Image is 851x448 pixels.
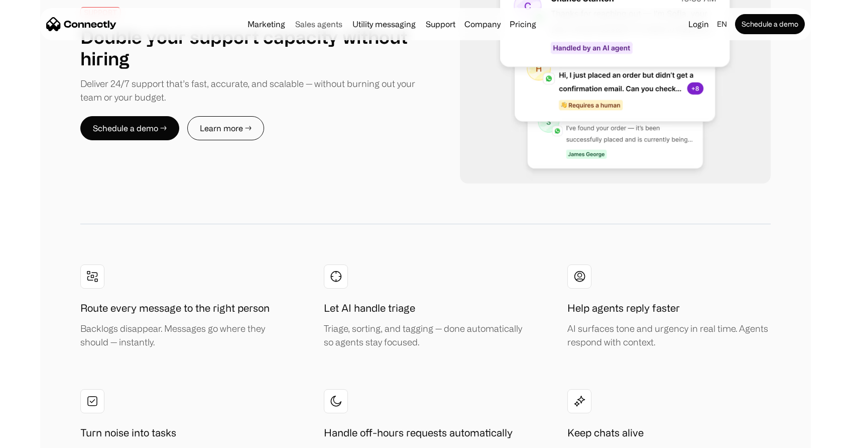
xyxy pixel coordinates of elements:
[10,429,60,444] aside: Language selected: English
[80,116,179,140] a: Schedule a demo →
[291,20,346,28] a: Sales agents
[20,430,60,444] ul: Language list
[567,301,680,316] h1: Help agents reply faster
[324,425,513,440] h1: Handle off-hours requests automatically
[713,17,733,31] div: en
[567,322,771,349] div: AI surfaces tone and urgency in real time. Agents respond with context.
[324,301,415,316] h1: Let AI handle triage
[567,425,644,440] h1: Keep chats alive
[244,20,289,28] a: Marketing
[80,322,284,349] div: Backlogs disappear. Messages go where they should — instantly.
[506,20,540,28] a: Pricing
[187,116,264,140] a: Learn more →
[46,17,116,32] a: home
[735,14,805,34] a: Schedule a demo
[80,77,426,104] div: Deliver 24/7 support that’s fast, accurate, and scalable — without burning out your team or your ...
[80,301,270,316] h1: Route every message to the right person
[717,17,727,31] div: en
[422,20,459,28] a: Support
[80,26,426,69] h1: Double your support capacity without hiring
[461,17,504,31] div: Company
[464,17,501,31] div: Company
[324,322,527,349] div: Triage, sorting, and tagging — done automatically so agents stay focused.
[348,20,420,28] a: Utility messaging
[80,425,176,440] h1: Turn noise into tasks
[684,17,713,31] a: Login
